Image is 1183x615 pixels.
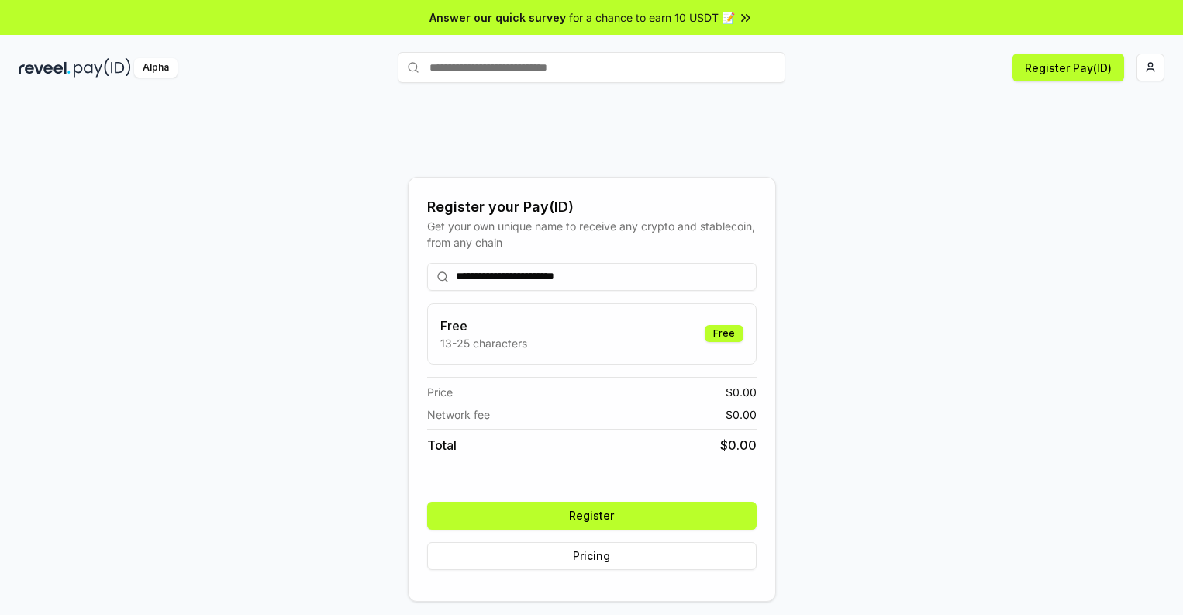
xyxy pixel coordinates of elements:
[440,316,527,335] h3: Free
[134,58,178,78] div: Alpha
[19,58,71,78] img: reveel_dark
[429,9,566,26] span: Answer our quick survey
[74,58,131,78] img: pay_id
[427,196,757,218] div: Register your Pay(ID)
[726,384,757,400] span: $ 0.00
[427,218,757,250] div: Get your own unique name to receive any crypto and stablecoin, from any chain
[726,406,757,423] span: $ 0.00
[705,325,743,342] div: Free
[427,542,757,570] button: Pricing
[427,406,490,423] span: Network fee
[427,384,453,400] span: Price
[427,502,757,530] button: Register
[440,335,527,351] p: 13-25 characters
[569,9,735,26] span: for a chance to earn 10 USDT 📝
[427,436,457,454] span: Total
[720,436,757,454] span: $ 0.00
[1012,54,1124,81] button: Register Pay(ID)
